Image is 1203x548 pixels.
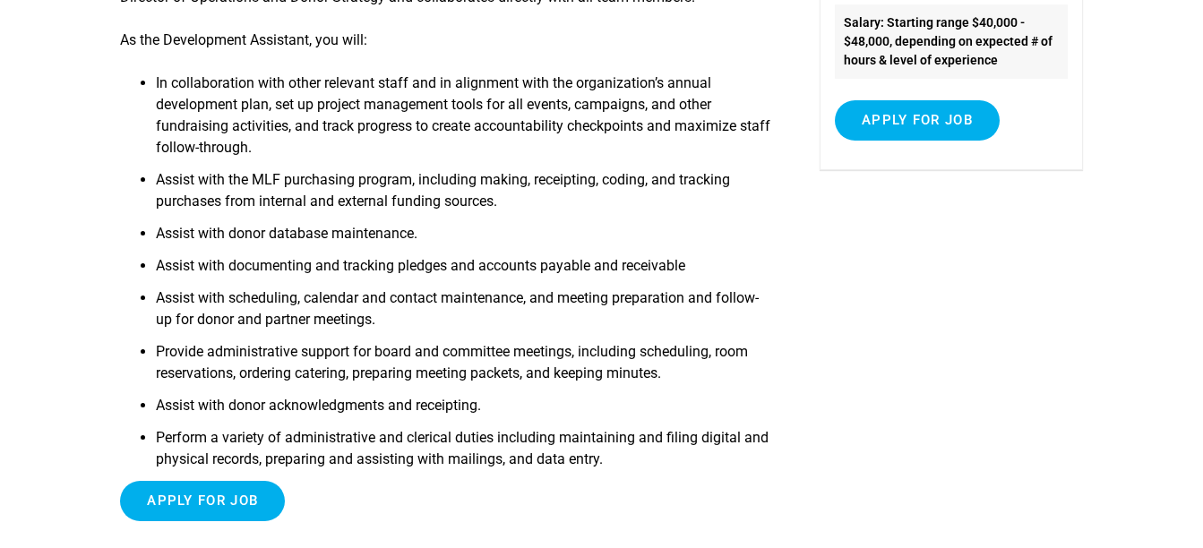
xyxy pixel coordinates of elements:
li: Perform a variety of administrative and clerical duties including maintaining and filing digital ... [156,427,771,481]
li: Provide administrative support for board and committee meetings, including scheduling, room reser... [156,341,771,395]
li: Assist with scheduling, calendar and contact maintenance, and meeting preparation and follow-up f... [156,287,771,341]
p: As the Development Assistant, you will: [120,30,771,51]
li: Assist with documenting and tracking pledges and accounts payable and receivable [156,255,771,287]
input: Apply for job [120,481,285,521]
input: Apply for job [835,100,1000,141]
li: In collaboration with other relevant staff and in alignment with the organization’s annual develo... [156,73,771,169]
li: Assist with donor acknowledgments and receipting. [156,395,771,427]
li: Assist with the MLF purchasing program, including making, receipting, coding, and tracking purcha... [156,169,771,223]
li: Salary: Starting range $40,000 - $48,000, depending on expected # of hours & level of experience [835,4,1068,79]
li: Assist with donor database maintenance. [156,223,771,255]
